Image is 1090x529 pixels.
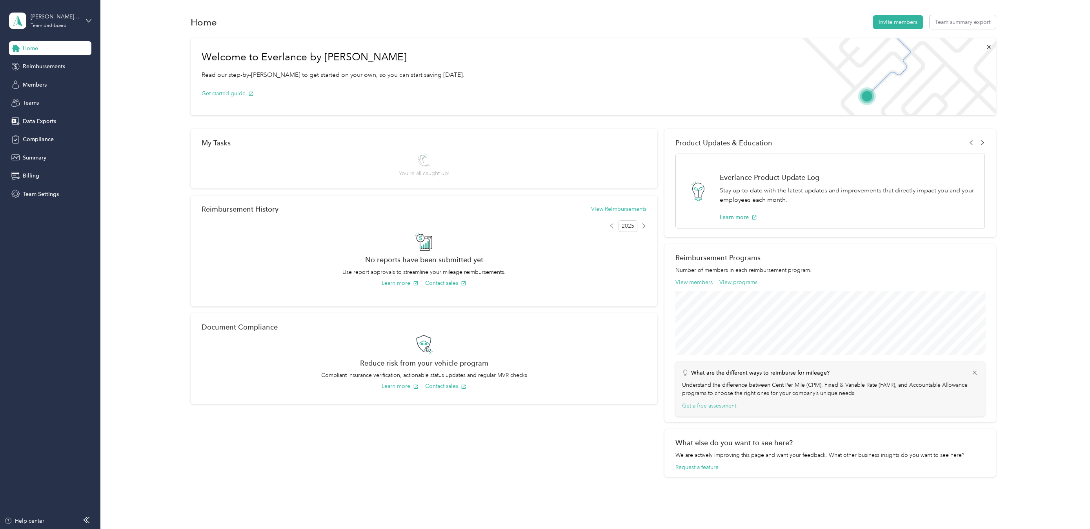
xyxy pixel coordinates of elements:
[682,381,978,397] p: Understand the difference between Cent Per Mile (CPM), Fixed & Variable Rate (FAVR), and Accounta...
[202,255,646,264] h2: No reports have been submitted yet
[1046,485,1090,529] iframe: Everlance-gr Chat Button Frame
[23,172,39,180] span: Billing
[202,359,646,367] h2: Reduce risk from your vehicle program
[873,15,923,29] button: Invite members
[930,15,996,29] button: Team summary export
[202,371,646,379] p: Compliant insurance verification, actionable status updates and regular MVR checks
[399,169,449,178] span: You’re all caught up!
[202,139,646,147] div: My Tasks
[191,18,217,26] h1: Home
[619,220,637,232] span: 2025
[720,186,976,205] p: Stay up-to-date with the latest updates and improvements that directly impact you and your employ...
[425,279,466,287] button: Contact sales
[23,62,65,71] span: Reimbursements
[23,154,46,162] span: Summary
[202,268,646,276] p: Use report approvals to streamline your mileage reimbursements.
[675,254,985,262] h2: Reimbursement Programs
[675,463,719,471] button: Request a feature
[382,279,419,287] button: Learn more
[675,278,713,286] button: View members
[675,451,985,459] div: We are actively improving this page and want your feedback. What other business insights do you w...
[795,38,996,115] img: Welcome to everlance
[4,517,44,525] button: Help center
[202,205,278,213] h2: Reimbursement History
[23,135,54,143] span: Compliance
[31,13,80,21] div: [PERSON_NAME] Excavation
[425,382,466,390] button: Contact sales
[202,51,464,63] h1: Welcome to Everlance by [PERSON_NAME]
[682,402,736,410] button: Get a free assessment
[23,117,56,125] span: Data Exports
[23,190,59,198] span: Team Settings
[31,24,67,28] div: Team dashboard
[382,382,419,390] button: Learn more
[720,173,976,181] h1: Everlance Product Update Log
[23,99,39,107] span: Teams
[720,213,757,221] button: Learn more
[202,323,278,331] h2: Document Compliance
[675,438,985,447] div: What else do you want to see here?
[675,266,985,274] p: Number of members in each reimbursement program.
[591,205,646,213] button: View Reimbursements
[202,70,464,80] p: Read our step-by-[PERSON_NAME] to get started on your own, so you can start saving [DATE].
[202,89,254,98] button: Get started guide
[23,81,47,89] span: Members
[675,139,772,147] span: Product Updates & Education
[23,44,38,53] span: Home
[691,369,830,377] p: What are the different ways to reimburse for mileage?
[719,278,757,286] button: View programs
